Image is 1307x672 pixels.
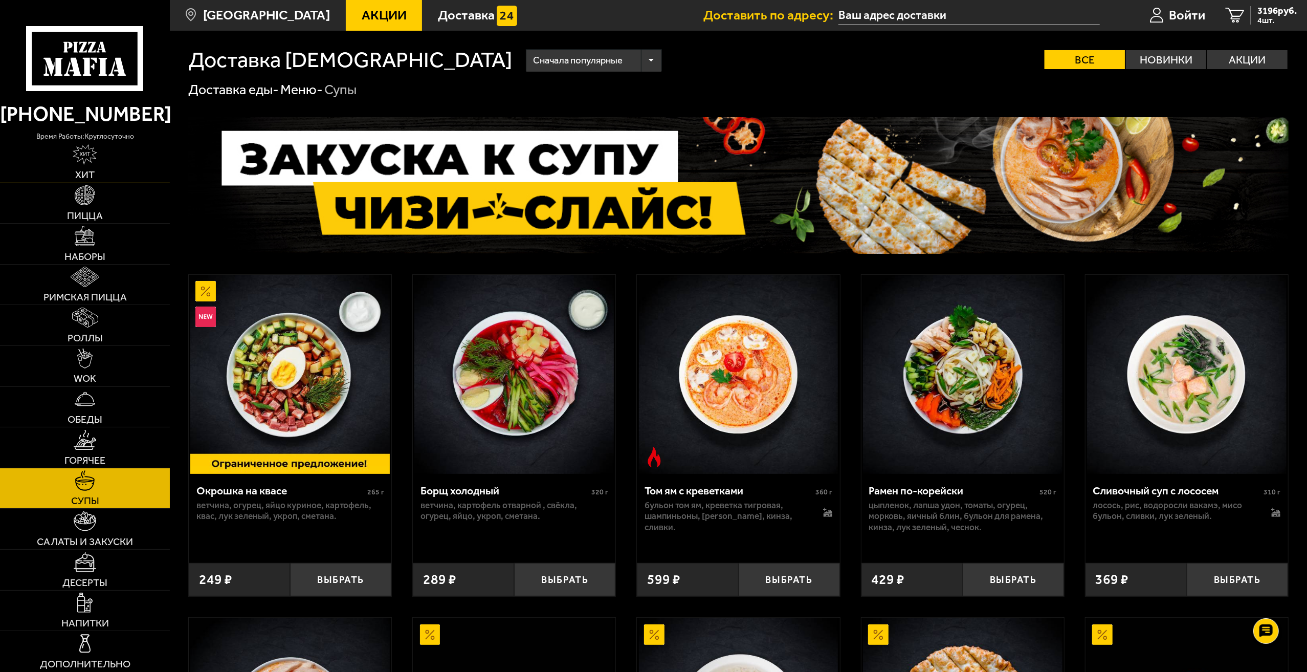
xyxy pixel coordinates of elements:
img: Острое блюдо [644,447,664,467]
p: цыпленок, лапша удон, томаты, огурец, морковь, яичный блин, бульон для рамена, кинза, лук зеленый... [869,500,1056,533]
span: Наборы [64,252,105,262]
p: бульон том ям, креветка тигровая, шампиньоны, [PERSON_NAME], кинза, сливки. [645,500,809,533]
span: 429 ₽ [871,573,904,587]
span: 289 ₽ [423,573,456,587]
div: Рамен по-корейски [869,484,1037,497]
span: 369 ₽ [1095,573,1128,587]
img: Рамен по-корейски [863,275,1062,474]
div: Борщ холодный [420,484,589,497]
span: Сначала популярные [533,48,623,74]
label: Новинки [1126,50,1206,69]
span: Доставка [438,9,495,22]
h1: Доставка [DEMOGRAPHIC_DATA] [188,49,512,71]
span: 3196 руб. [1257,6,1297,16]
img: Борщ холодный [414,275,614,474]
div: Сливочный суп с лососем [1093,484,1261,497]
img: Том ям с креветками [639,275,838,474]
span: Роллы [68,333,103,343]
a: Доставка еды- [188,81,279,98]
span: 520 г [1039,488,1056,496]
span: Обеды [68,415,102,425]
button: Выбрать [514,563,615,596]
img: Акционный [644,624,664,645]
p: ветчина, картофель отварной , свёкла, огурец, яйцо, укроп, сметана. [420,500,608,522]
span: 599 ₽ [647,573,680,587]
a: Сливочный суп с лососем [1086,275,1288,474]
a: Борщ холодный [413,275,615,474]
img: Окрошка на квасе [190,275,390,474]
button: Выбрать [290,563,391,596]
button: Выбрать [739,563,840,596]
span: Десерты [62,578,107,588]
img: Новинка [195,307,216,327]
span: [GEOGRAPHIC_DATA] [203,9,330,22]
span: 320 г [591,488,608,496]
div: Супы [324,81,357,99]
span: Хит [75,170,95,180]
div: Окрошка на квасе [196,484,365,497]
div: Том ям с креветками [645,484,813,497]
label: Все [1045,50,1125,69]
label: Акции [1207,50,1288,69]
span: 265 г [367,488,384,496]
span: Супы [71,496,99,506]
span: 310 г [1264,488,1280,496]
img: 15daf4d41897b9f0e9f617042186c801.svg [497,6,517,26]
button: Выбрать [1187,563,1288,596]
span: 360 г [815,488,832,496]
span: Доставить по адресу: [703,9,838,22]
p: ветчина, огурец, яйцо куриное, картофель, квас, лук зеленый, укроп, сметана. [196,500,384,522]
span: Войти [1169,9,1205,22]
a: Меню- [280,81,323,98]
span: Римская пицца [43,292,127,302]
a: Рамен по-корейски [861,275,1064,474]
span: Напитки [61,618,109,628]
span: Акции [362,9,407,22]
button: Выбрать [963,563,1064,596]
img: Акционный [195,281,216,301]
span: 249 ₽ [199,573,232,587]
img: Акционный [1092,624,1113,645]
img: Акционный [420,624,440,645]
img: Акционный [868,624,889,645]
span: Горячее [64,456,105,466]
span: WOK [74,374,96,384]
p: лосось, рис, водоросли вакамэ, мисо бульон, сливки, лук зеленый. [1093,500,1257,522]
span: 4 шт. [1257,16,1297,25]
input: Ваш адрес доставки [838,6,1100,25]
span: Салаты и закуски [37,537,133,547]
a: Острое блюдоТом ям с креветками [637,275,839,474]
span: Дополнительно [40,659,130,669]
span: Пицца [67,211,103,221]
a: АкционныйНовинкаОкрошка на квасе [189,275,391,474]
img: Сливочный суп с лососем [1087,275,1287,474]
